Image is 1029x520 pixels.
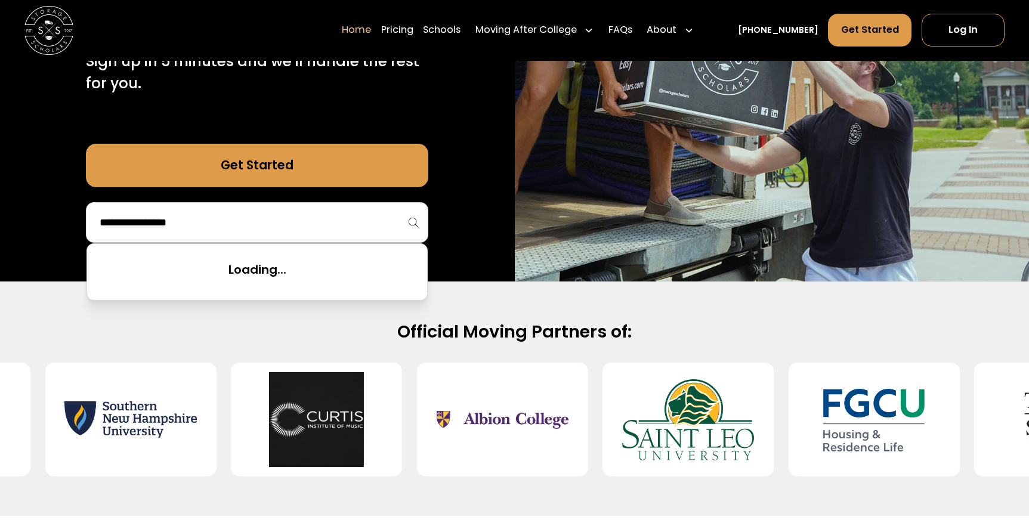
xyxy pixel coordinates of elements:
img: Curtis Institute of Music [251,372,382,467]
a: Log In [922,14,1005,47]
img: Southern New Hampshire University [64,372,196,467]
a: home [24,6,73,55]
img: Storage Scholars main logo [24,6,73,55]
h2: Official Moving Partners of: [123,321,906,343]
div: Moving After College [470,14,598,48]
div: About [642,14,699,48]
a: Get Started [828,14,911,47]
a: Pricing [381,14,413,48]
a: Home [342,14,371,48]
img: Saint Leo University [622,372,754,467]
p: Sign up in 5 minutes and we'll handle the rest for you. [86,51,428,95]
a: Get Started [86,144,428,188]
a: FAQs [608,14,632,48]
div: About [647,23,676,38]
img: Albion College [436,372,568,467]
img: Florida Gulf Coast University [808,372,940,467]
a: [PHONE_NUMBER] [738,24,818,37]
div: Moving After College [475,23,577,38]
a: Schools [423,14,461,48]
